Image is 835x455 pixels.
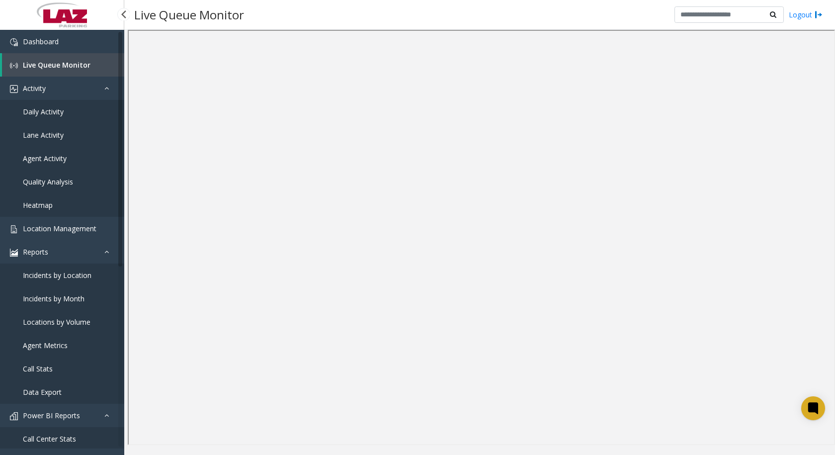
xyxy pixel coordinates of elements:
[10,249,18,257] img: 'icon'
[23,364,53,373] span: Call Stats
[23,271,91,280] span: Incidents by Location
[23,37,59,46] span: Dashboard
[23,107,64,116] span: Daily Activity
[23,200,53,210] span: Heatmap
[10,38,18,46] img: 'icon'
[129,2,249,27] h3: Live Queue Monitor
[2,53,124,77] a: Live Queue Monitor
[23,84,46,93] span: Activity
[815,9,823,20] img: logout
[789,9,823,20] a: Logout
[23,317,90,327] span: Locations by Volume
[23,224,96,233] span: Location Management
[23,154,67,163] span: Agent Activity
[23,411,80,420] span: Power BI Reports
[23,294,84,303] span: Incidents by Month
[23,130,64,140] span: Lane Activity
[23,434,76,444] span: Call Center Stats
[10,85,18,93] img: 'icon'
[23,60,90,70] span: Live Queue Monitor
[23,387,62,397] span: Data Export
[10,225,18,233] img: 'icon'
[23,247,48,257] span: Reports
[10,62,18,70] img: 'icon'
[10,412,18,420] img: 'icon'
[23,177,73,186] span: Quality Analysis
[23,341,68,350] span: Agent Metrics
